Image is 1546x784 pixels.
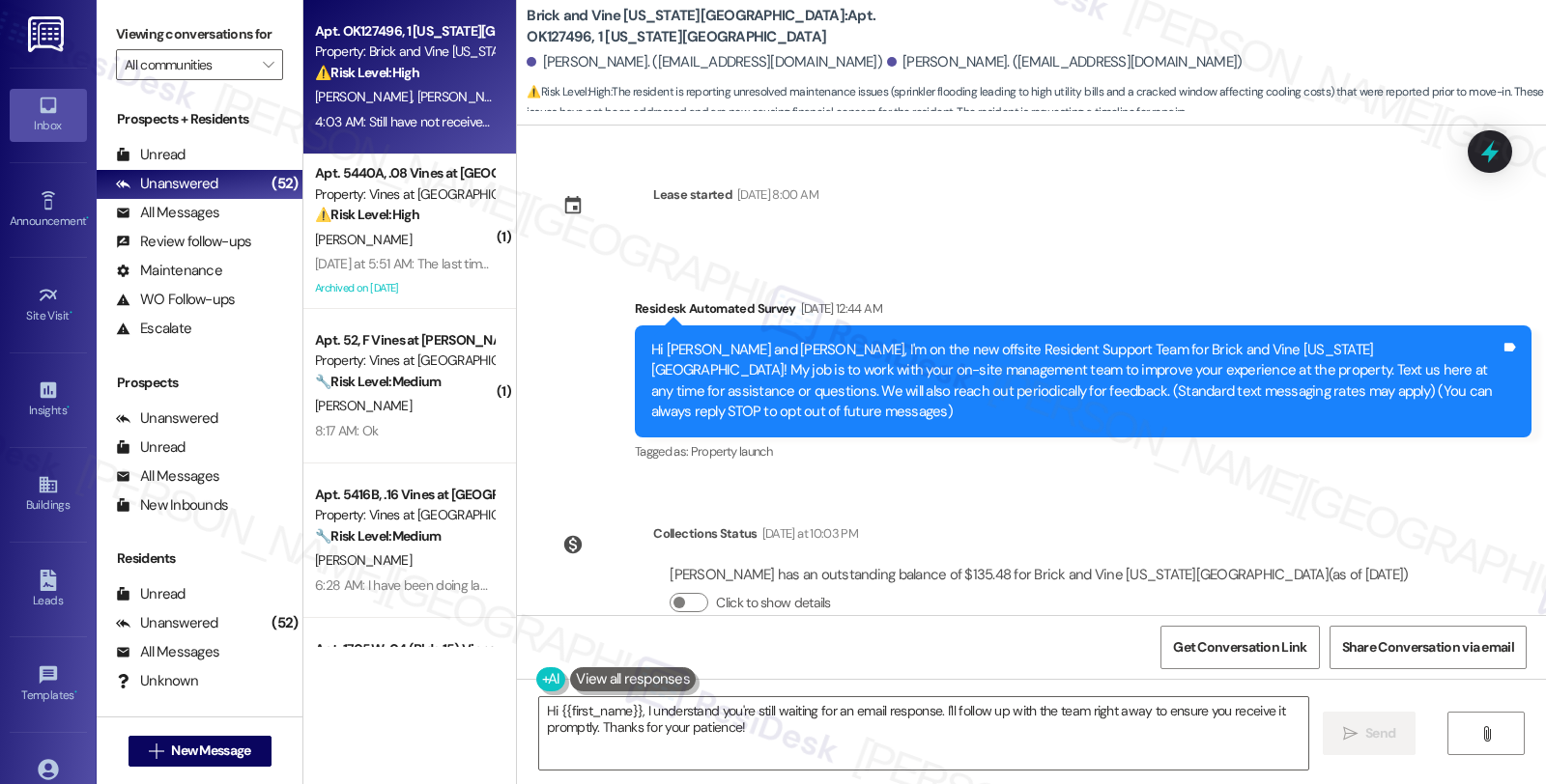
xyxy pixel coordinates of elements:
[267,169,302,199] div: (52)
[670,565,1408,585] div: [PERSON_NAME] has an outstanding balance of $135.48 for Brick and Vine [US_STATE][GEOGRAPHIC_DATA...
[315,373,441,390] strong: 🔧 Risk Level: Medium
[267,608,302,638] div: (52)
[315,64,419,81] strong: ⚠️ Risk Level: High
[125,49,252,80] input: All communities
[10,468,87,520] a: Buildings
[651,340,1501,423] div: Hi [PERSON_NAME] and [PERSON_NAME], I'm on the new offsite Resident Support Team for Brick and Vi...
[1173,637,1306,658] span: Get Conversation Link
[116,174,218,194] div: Unanswered
[116,19,283,49] label: Viewing conversations for
[263,57,273,72] i: 
[315,397,412,414] span: [PERSON_NAME]
[1323,712,1417,755] button: Send
[527,84,610,99] strong: ⚠️ Risk Level: High
[129,736,272,767] button: New Message
[116,495,228,516] div: New Inbounds
[116,437,186,458] div: Unread
[10,564,87,616] a: Leads
[315,527,441,545] strong: 🔧 Risk Level: Medium
[1365,723,1395,743] span: Send
[315,350,494,371] div: Property: Vines at [GEOGRAPHIC_DATA]
[1343,726,1358,742] i: 
[653,184,732,205] div: Lease started
[635,298,1532,325] div: Residesk Automated Survey
[315,42,494,62] div: Property: Brick and Vine [US_STATE][GEOGRAPHIC_DATA]
[539,697,1308,770] textarea: Hi {{first_name}}, I understand you're still waiting for an email response. I'll follow up with t...
[171,741,250,761] span: New Message
[527,6,913,47] b: Brick and Vine [US_STATE][GEOGRAPHIC_DATA]: Apt. OK127496, 1 [US_STATE][GEOGRAPHIC_DATA]
[10,374,87,426] a: Insights •
[758,523,858,544] div: [DATE] at 10:03 PM
[1342,637,1514,658] span: Share Conversation via email
[315,422,378,439] div: 8:17 AM: Ok
[116,408,218,429] div: Unanswered
[796,298,882,319] div: [DATE] 12:44 AM
[116,642,219,662] div: All Messages
[116,466,219,487] div: All Messages
[315,163,494,183] div: Apt. 5440A, .08 Vines at [GEOGRAPHIC_DATA]
[732,184,818,205] div: [DATE] 8:00 AM
[1479,726,1494,742] i: 
[116,145,186,165] div: Unread
[653,523,757,544] div: Collections Status
[315,21,494,42] div: Apt. OK127496, 1 [US_STATE][GEOGRAPHIC_DATA]
[315,231,412,248] span: [PERSON_NAME]
[691,443,772,460] span: Property launch
[315,551,412,569] span: [PERSON_NAME]
[315,184,494,205] div: Property: Vines at [GEOGRAPHIC_DATA]
[716,593,830,613] label: Click to show details
[116,261,222,281] div: Maintenance
[315,505,494,525] div: Property: Vines at [GEOGRAPHIC_DATA]
[635,437,1532,465] div: Tagged as:
[116,584,186,604] div: Unread
[313,276,496,300] div: Archived on [DATE]
[315,639,494,659] div: Apt. 1705W, .04 (Bldg 15) Vines at [GEOGRAPHIC_DATA]
[10,279,87,331] a: Site Visit •
[10,658,87,711] a: Templates •
[97,548,302,569] div: Residents
[1330,626,1527,669] button: Share Conversation via email
[527,82,1546,124] span: : The resident is reporting unresolved maintenance issues (sprinkler flooding leading to high uti...
[149,743,163,759] i: 
[74,686,77,699] span: •
[116,319,191,339] div: Escalate
[315,113,598,130] div: 4:03 AM: Still have not received an email response.
[97,109,302,129] div: Prospects + Residents
[116,290,235,310] div: WO Follow-ups
[28,16,68,52] img: ResiDesk Logo
[116,203,219,223] div: All Messages
[116,613,218,633] div: Unanswered
[315,206,419,223] strong: ⚠️ Risk Level: High
[417,88,514,105] span: [PERSON_NAME]
[116,232,251,252] div: Review follow-ups
[10,89,87,141] a: Inbox
[116,671,198,691] div: Unknown
[887,52,1243,72] div: [PERSON_NAME]. ([EMAIL_ADDRESS][DOMAIN_NAME])
[315,485,494,505] div: Apt. 5416B, .16 Vines at [GEOGRAPHIC_DATA]
[1160,626,1319,669] button: Get Conversation Link
[70,306,72,320] span: •
[97,373,302,393] div: Prospects
[315,330,494,350] div: Apt. 52, F Vines at [PERSON_NAME]
[86,211,89,225] span: •
[67,401,70,414] span: •
[315,88,417,105] span: [PERSON_NAME]
[527,52,882,72] div: [PERSON_NAME]. ([EMAIL_ADDRESS][DOMAIN_NAME])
